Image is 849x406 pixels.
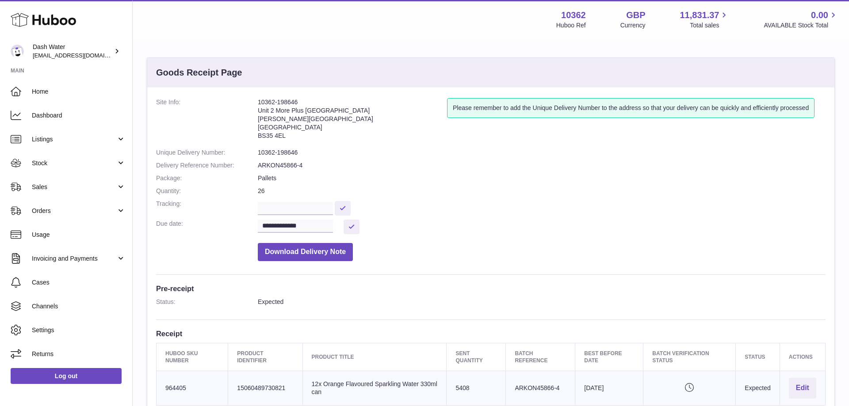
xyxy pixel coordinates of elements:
strong: GBP [626,9,645,21]
span: Dashboard [32,111,126,120]
span: Total sales [690,21,729,30]
button: Edit [789,378,816,398]
div: Currency [620,21,646,30]
strong: 10362 [561,9,586,21]
th: Huboo SKU Number [157,343,228,371]
span: Orders [32,207,116,215]
dt: Delivery Reference Number: [156,161,258,170]
dt: Unique Delivery Number: [156,148,258,157]
dt: Status: [156,298,258,306]
h3: Receipt [156,329,826,338]
th: Status [736,343,780,371]
th: Product Identifier [228,343,302,371]
div: Please remember to add the Unique Delivery Number to the address so that your delivery can be qui... [447,98,815,118]
span: Sales [32,183,116,191]
span: 11,831.37 [680,9,719,21]
th: Sent Quantity [447,343,506,371]
h3: Pre-receipt [156,284,826,293]
th: Batch Reference [506,343,575,371]
span: Settings [32,326,126,334]
a: 11,831.37 Total sales [680,9,729,30]
td: ARKON45866-4 [506,371,575,406]
span: Invoicing and Payments [32,254,116,263]
td: 15060489730821 [228,371,302,406]
a: Log out [11,368,122,384]
a: 0.00 AVAILABLE Stock Total [764,9,838,30]
dd: ARKON45866-4 [258,161,826,170]
span: Channels [32,302,126,311]
td: 12x Orange Flavoured Sparkling Water 330ml can [302,371,447,406]
span: [EMAIL_ADDRESS][DOMAIN_NAME] [33,52,130,59]
dt: Due date: [156,220,258,234]
dt: Tracking: [156,200,258,215]
th: Product title [302,343,447,371]
th: Actions [780,343,825,371]
h3: Goods Receipt Page [156,67,242,79]
div: Dash Water [33,43,112,60]
dt: Quantity: [156,187,258,195]
td: Expected [736,371,780,406]
dd: 26 [258,187,826,195]
th: Batch Verification Status [643,343,736,371]
span: Stock [32,159,116,167]
span: Home [32,87,126,96]
dd: Expected [258,298,826,306]
th: Best Before Date [575,343,643,371]
span: Returns [32,350,126,358]
dt: Package: [156,174,258,182]
img: orders@dash-water.com [11,45,24,58]
td: [DATE] [575,371,643,406]
span: AVAILABLE Stock Total [764,21,838,30]
span: 0.00 [811,9,828,21]
dd: Pallets [258,174,826,182]
span: Usage [32,231,126,239]
td: 5408 [447,371,506,406]
dd: 10362-198646 [258,148,826,157]
span: Cases [32,278,126,287]
button: Download Delivery Note [258,243,353,261]
div: Huboo Ref [556,21,586,30]
dt: Site Info: [156,98,258,144]
address: 10362-198646 Unit 2 More Plus [GEOGRAPHIC_DATA] [PERSON_NAME][GEOGRAPHIC_DATA] [GEOGRAPHIC_DATA] ... [258,98,447,144]
span: Listings [32,135,116,144]
td: 964405 [157,371,228,406]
